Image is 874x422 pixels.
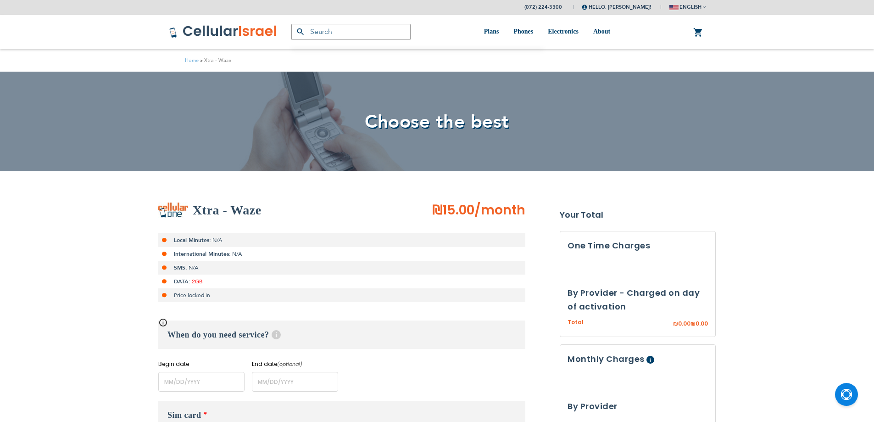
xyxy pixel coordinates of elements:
strong: Your Total [560,208,716,222]
img: Xtra - Waze [158,203,188,218]
input: Search [291,24,411,40]
strong: International Minutes: [174,250,231,258]
span: Monthly Charges [568,353,645,365]
span: Help [646,356,654,364]
span: N/A [212,236,222,244]
span: ₪15.00 [432,201,474,219]
strong: SMS: [174,264,187,271]
span: N/A [232,250,242,258]
span: 0.00 [696,320,708,327]
i: (optional) [277,360,302,368]
li: Xtra - Waze [199,56,231,65]
span: Sim card [167,411,201,420]
h3: One Time Charges [568,239,708,253]
input: MM/DD/YYYY [252,372,338,392]
h3: By Provider [568,399,708,413]
span: ₪ [673,320,678,328]
a: Electronics [548,15,579,49]
span: About [593,28,610,35]
strong: Local Minutes: [174,236,211,244]
a: Plans [484,15,499,49]
span: Total [568,318,584,327]
strong: DATA: [174,278,190,285]
label: End date [252,360,338,368]
img: Cellular Israel Logo [169,25,278,39]
span: Hello, [PERSON_NAME]! [582,4,651,11]
span: 2GB [192,278,203,285]
span: /month [474,201,525,219]
button: english [669,0,706,14]
h3: When do you need service? [158,321,525,349]
span: 0.00 [678,320,690,327]
img: english [669,5,679,10]
li: Price locked in [158,288,525,302]
a: (072) 224-3300 [524,4,562,11]
h3: By Provider - Charged on day of activation [568,286,708,314]
span: Phones [513,28,533,35]
span: Choose the best [365,109,509,135]
span: N/A [189,264,198,271]
input: MM/DD/YYYY [158,372,245,392]
span: ₪ [690,320,696,328]
a: Phones [513,15,533,49]
a: About [593,15,610,49]
label: Begin date [158,360,245,368]
span: Plans [484,28,499,35]
span: Electronics [548,28,579,35]
h2: Xtra - Waze [193,201,262,219]
a: Home [185,57,199,64]
span: Help [272,330,281,339]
